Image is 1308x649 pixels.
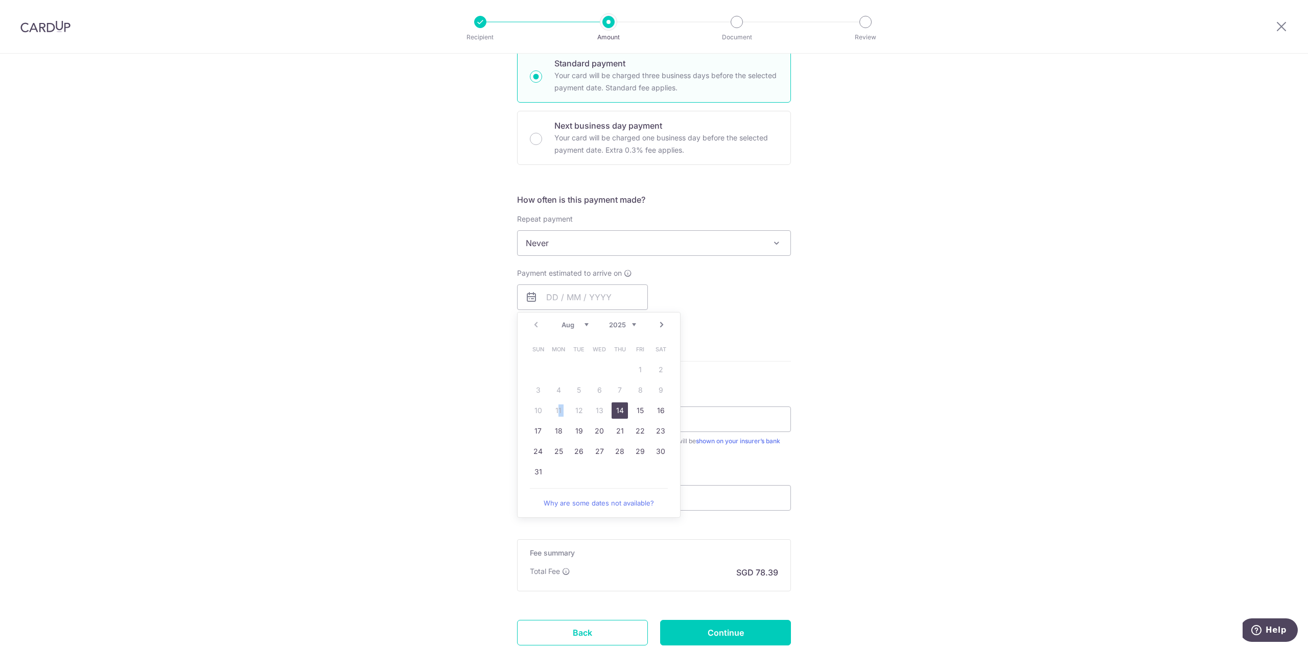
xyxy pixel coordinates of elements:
a: 30 [652,443,669,460]
p: Recipient [442,32,518,42]
span: Monday [550,341,567,357]
a: 15 [632,402,648,419]
p: Total Fee [530,566,560,576]
label: Repeat payment [517,214,573,224]
a: 21 [612,423,628,439]
a: 20 [591,423,608,439]
span: Friday [632,341,648,357]
span: Sunday [530,341,546,357]
a: 28 [612,443,628,460]
a: 17 [530,423,546,439]
a: 14 [612,402,628,419]
span: Never [517,230,791,256]
p: Review [828,32,903,42]
a: 23 [652,423,669,439]
a: 25 [550,443,567,460]
img: CardUp [20,20,71,33]
p: Next business day payment [554,119,778,132]
span: Payment estimated to arrive on [517,268,622,278]
p: Amount [571,32,646,42]
a: 29 [632,443,648,460]
span: Never [518,231,790,255]
a: 19 [571,423,587,439]
input: Continue [660,620,791,645]
span: Thursday [612,341,628,357]
a: 26 [571,443,587,460]
h5: Fee summary [530,548,778,558]
a: Why are some dates not available? [530,493,668,513]
p: Standard payment [554,57,778,69]
span: Tuesday [571,341,587,357]
p: Document [699,32,775,42]
a: Next [656,319,668,331]
a: 24 [530,443,546,460]
a: 31 [530,464,546,480]
input: DD / MM / YYYY [517,284,648,310]
a: 18 [550,423,567,439]
a: 27 [591,443,608,460]
p: SGD 78.39 [736,566,778,579]
iframe: Opens a widget where you can find more information [1243,618,1298,644]
a: 16 [652,402,669,419]
span: Wednesday [591,341,608,357]
span: Saturday [652,341,669,357]
p: Your card will be charged one business day before the selected payment date. Extra 0.3% fee applies. [554,132,778,156]
h5: How often is this payment made? [517,194,791,206]
p: Your card will be charged three business days before the selected payment date. Standard fee appl... [554,69,778,94]
a: 22 [632,423,648,439]
a: Back [517,620,648,645]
